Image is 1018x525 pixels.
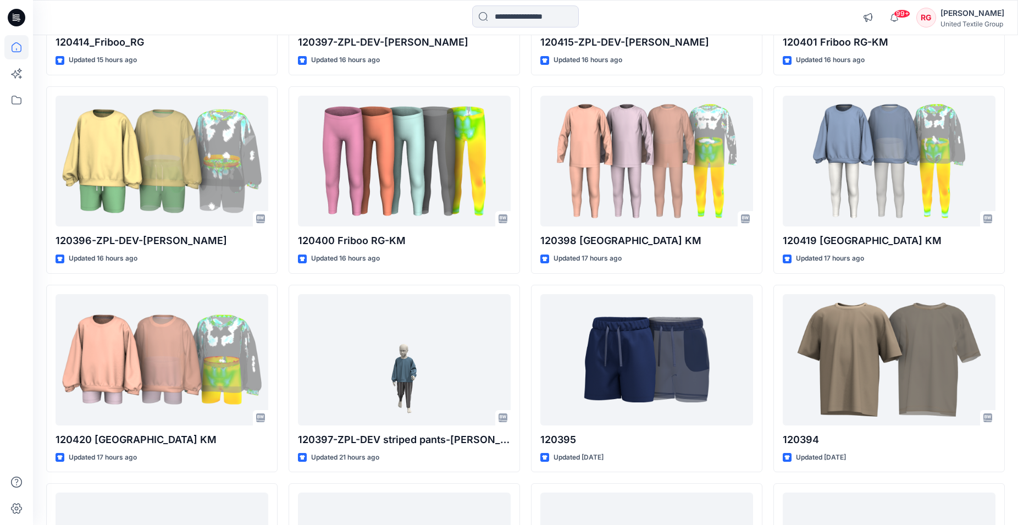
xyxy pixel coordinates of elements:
p: 120401 Friboo RG-KM [783,35,995,50]
p: 120419 [GEOGRAPHIC_DATA] KM [783,233,995,248]
p: Updated 16 hours ago [554,54,622,66]
div: [PERSON_NAME] [940,7,1004,20]
p: 120414_Friboo_RG [56,35,268,50]
p: Updated 21 hours ago [311,452,379,463]
a: 120397-ZPL-DEV striped pants-RG-JB [298,294,511,425]
p: Updated [DATE] [554,452,604,463]
p: Updated 17 hours ago [554,253,622,264]
a: 120396-ZPL-DEV-RG-JB [56,96,268,227]
p: 120397-ZPL-DEV striped pants-[PERSON_NAME] [298,432,511,447]
div: RG [916,8,936,27]
p: Updated 15 hours ago [69,54,137,66]
p: 120415-ZPL-DEV-[PERSON_NAME] [540,35,753,50]
p: Updated 16 hours ago [69,253,137,264]
a: 120394 [783,294,995,425]
a: 120420 Friboo KM [56,294,268,425]
p: 120400 Friboo RG-KM [298,233,511,248]
p: 120394 [783,432,995,447]
p: Updated 17 hours ago [69,452,137,463]
p: Updated [DATE] [796,452,846,463]
a: 120395 [540,294,753,425]
p: Updated 16 hours ago [796,54,865,66]
p: Updated 16 hours ago [311,253,380,264]
p: 120397-ZPL-DEV-[PERSON_NAME] [298,35,511,50]
a: 120398 Friboo KM [540,96,753,227]
p: Updated 17 hours ago [796,253,864,264]
p: 120420 [GEOGRAPHIC_DATA] KM [56,432,268,447]
a: 120419 Friboo KM [783,96,995,227]
p: 120396-ZPL-DEV-[PERSON_NAME] [56,233,268,248]
span: 99+ [894,9,910,18]
div: United Textile Group [940,20,1004,28]
p: Updated 16 hours ago [311,54,380,66]
a: 120400 Friboo RG-KM [298,96,511,227]
p: 120395 [540,432,753,447]
p: 120398 [GEOGRAPHIC_DATA] KM [540,233,753,248]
